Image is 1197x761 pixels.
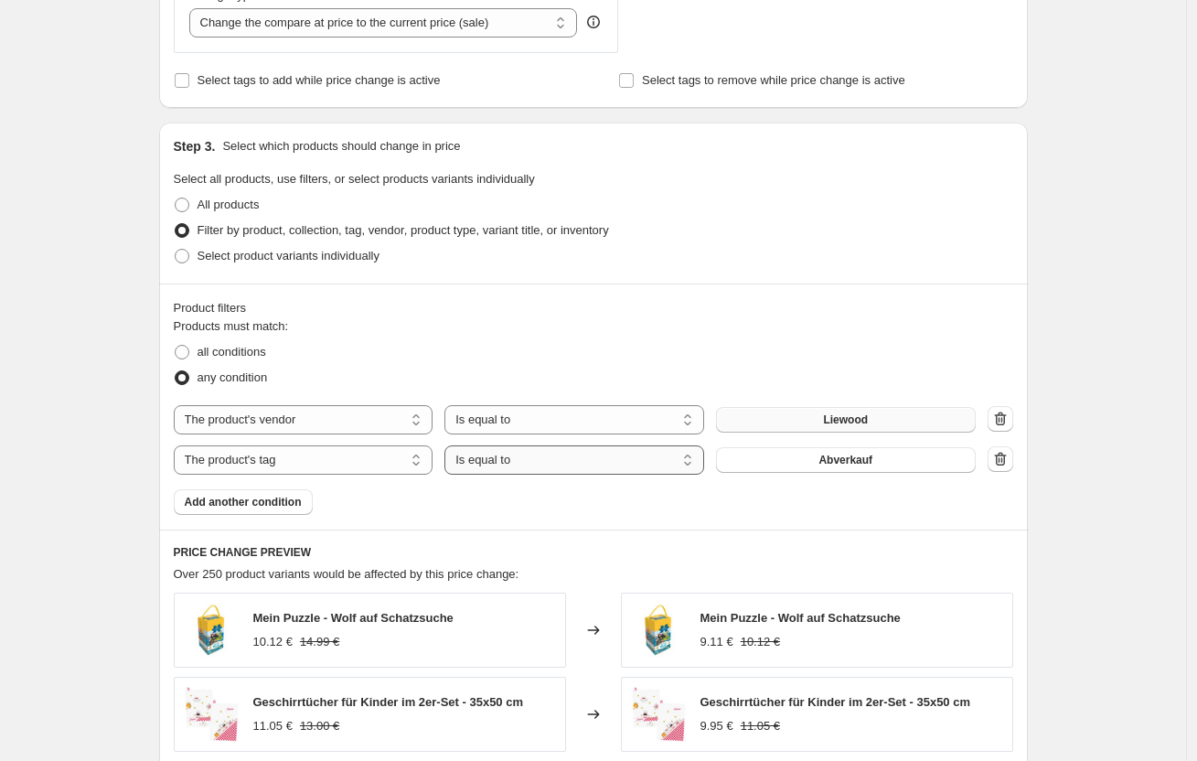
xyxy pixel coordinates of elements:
[198,73,441,87] span: Select tags to add while price change is active
[818,453,872,467] span: Abverkauf
[222,137,460,155] p: Select which products should change in price
[700,695,971,709] span: Geschirrtücher für Kinder im 2er-Set - 35x50 cm
[253,695,524,709] span: Geschirrtücher für Kinder im 2er-Set - 35x50 cm
[631,687,686,742] img: chefclub-kids-kochen-und-backen-3760312840349-A-RVB_cbcb8701-004a-4a0f-9b6b-edcac2cbbd3c_80x.jpg
[174,319,289,333] span: Products must match:
[174,545,1013,560] h6: PRICE CHANGE PREVIEW
[700,611,901,625] span: Mein Puzzle - Wolf auf Schatzsuche
[174,299,1013,317] div: Product filters
[184,603,239,658] img: hutter-trade-huch-spiele-mein-puzzle-wolf-auf-schatzsuche-von-auzou-3760354050898-box-300_1_f854a...
[716,447,976,473] button: Abverkauf
[741,717,780,735] strike: 11.05 €
[198,345,266,359] span: all conditions
[700,633,733,651] div: 9.11 €
[253,717,293,735] div: 11.05 €
[185,495,302,509] span: Add another condition
[184,687,239,742] img: chefclub-kids-kochen-und-backen-3760312840349-A-RVB_cbcb8701-004a-4a0f-9b6b-edcac2cbbd3c_80x.jpg
[174,172,535,186] span: Select all products, use filters, or select products variants individually
[174,567,519,581] span: Over 250 product variants would be affected by this price change:
[198,370,268,384] span: any condition
[716,407,976,433] button: Liewood
[174,137,216,155] h2: Step 3.
[174,489,313,515] button: Add another condition
[741,633,780,651] strike: 10.12 €
[198,198,260,211] span: All products
[642,73,905,87] span: Select tags to remove while price change is active
[253,633,293,651] div: 10.12 €
[584,13,603,31] div: help
[700,717,733,735] div: 9.95 €
[631,603,686,658] img: hutter-trade-huch-spiele-mein-puzzle-wolf-auf-schatzsuche-von-auzou-3760354050898-box-300_1_f854a...
[823,413,868,427] span: Liewood
[300,633,339,651] strike: 14.99 €
[198,249,379,263] span: Select product variants individually
[198,223,609,237] span: Filter by product, collection, tag, vendor, product type, variant title, or inventory
[253,611,454,625] span: Mein Puzzle - Wolf auf Schatzsuche
[300,717,339,735] strike: 13.00 €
